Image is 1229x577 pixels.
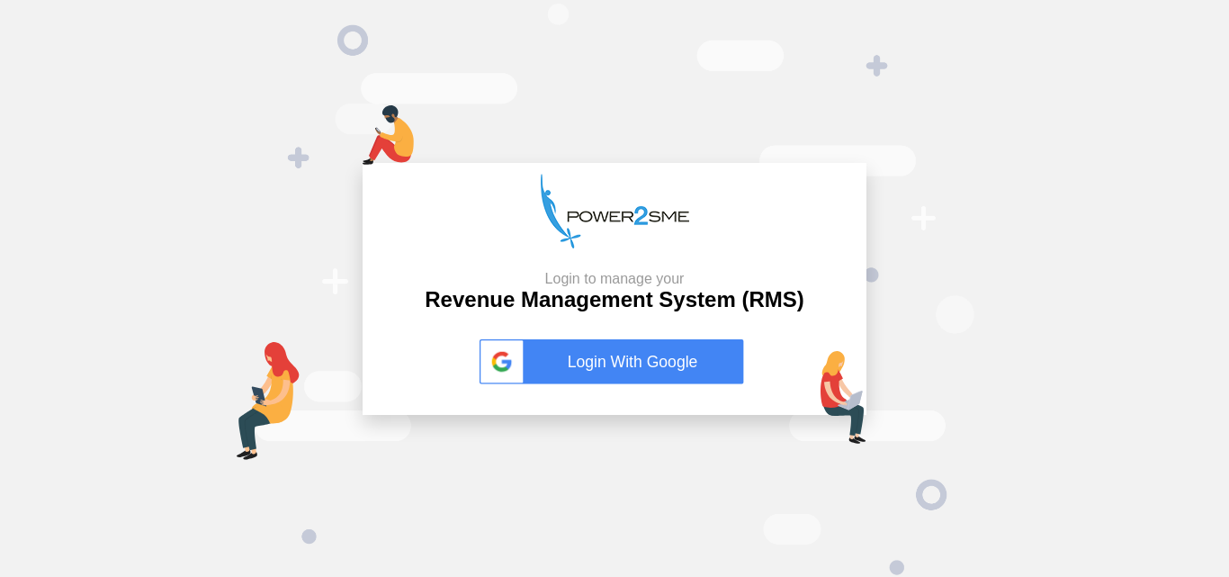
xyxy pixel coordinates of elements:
[363,105,414,165] img: mob-login.png
[821,351,866,444] img: lap-login.png
[541,174,689,248] img: p2s_logo.png
[425,270,803,313] h2: Revenue Management System (RMS)
[474,320,755,403] button: Login With Google
[237,342,300,460] img: tab-login.png
[425,270,803,287] small: Login to manage your
[480,339,749,384] a: Login With Google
